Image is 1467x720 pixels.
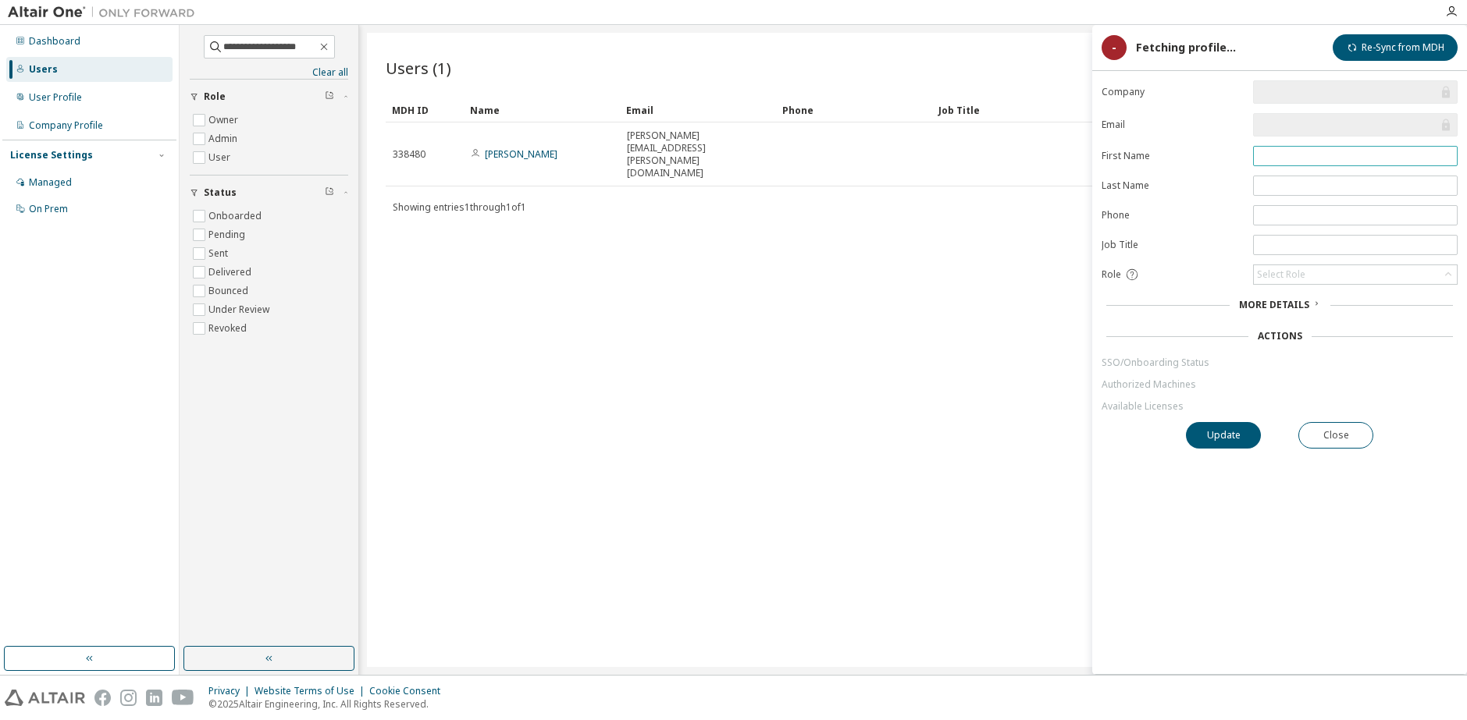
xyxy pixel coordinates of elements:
div: Managed [29,176,72,189]
div: MDH ID [392,98,458,122]
label: Admin [208,129,240,148]
span: More Details [1239,298,1309,311]
img: altair_logo.svg [5,690,85,706]
img: facebook.svg [94,690,111,706]
label: Delivered [208,263,255,282]
button: Re-Sync from MDH [1333,34,1458,61]
div: User Profile [29,91,82,104]
a: [PERSON_NAME] [485,147,557,161]
label: Job Title [1102,239,1244,251]
div: On Prem [29,203,68,215]
span: Users (1) [386,57,451,79]
span: Showing entries 1 through 1 of 1 [393,200,526,214]
label: Onboarded [208,207,265,225]
label: Under Review [208,300,272,319]
div: Fetching profile... [1136,41,1236,54]
a: Authorized Machines [1102,378,1458,391]
div: Email [626,98,770,122]
button: Role [190,80,348,114]
label: Owner [208,111,241,129]
label: Company [1102,86,1244,98]
div: Select Role [1257,268,1305,281]
label: Sent [208,244,231,263]
a: Available Licenses [1102,400,1458,413]
button: Update [1186,422,1261,449]
span: Clear filter [325,186,334,199]
label: Phone [1102,209,1244,222]
div: Actions [1258,330,1302,342]
label: Email [1102,119,1244,131]
div: Select Role [1254,265,1457,284]
img: Altair One [8,5,203,20]
div: Cookie Consent [369,685,450,697]
label: User [208,148,233,167]
label: Pending [208,225,248,244]
div: - [1102,35,1127,60]
img: linkedin.svg [146,690,162,706]
label: Last Name [1102,179,1244,192]
div: Company Profile [29,119,103,132]
img: instagram.svg [120,690,137,706]
p: © 2025 Altair Engineering, Inc. All Rights Reserved. [208,697,450,711]
div: Users [29,63,58,76]
label: First Name [1102,150,1244,162]
div: Website Terms of Use [255,685,369,697]
span: [PERSON_NAME][EMAIL_ADDRESS][PERSON_NAME][DOMAIN_NAME] [627,129,769,179]
button: Close [1298,422,1373,449]
div: Dashboard [29,35,80,48]
span: Role [204,90,226,103]
span: Status [204,186,237,199]
label: Bounced [208,282,251,300]
div: Name [470,98,614,122]
div: License Settings [10,149,93,161]
div: Phone [782,98,926,122]
img: youtube.svg [172,690,194,706]
div: Privacy [208,685,255,697]
a: SSO/Onboarding Status [1102,356,1458,369]
div: Job Title [938,98,1082,122]
button: Status [190,176,348,210]
span: Role [1102,268,1121,281]
span: Clear filter [325,90,334,103]
span: 338480 [393,148,426,161]
label: Revoked [208,319,250,338]
a: Clear all [190,66,348,79]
